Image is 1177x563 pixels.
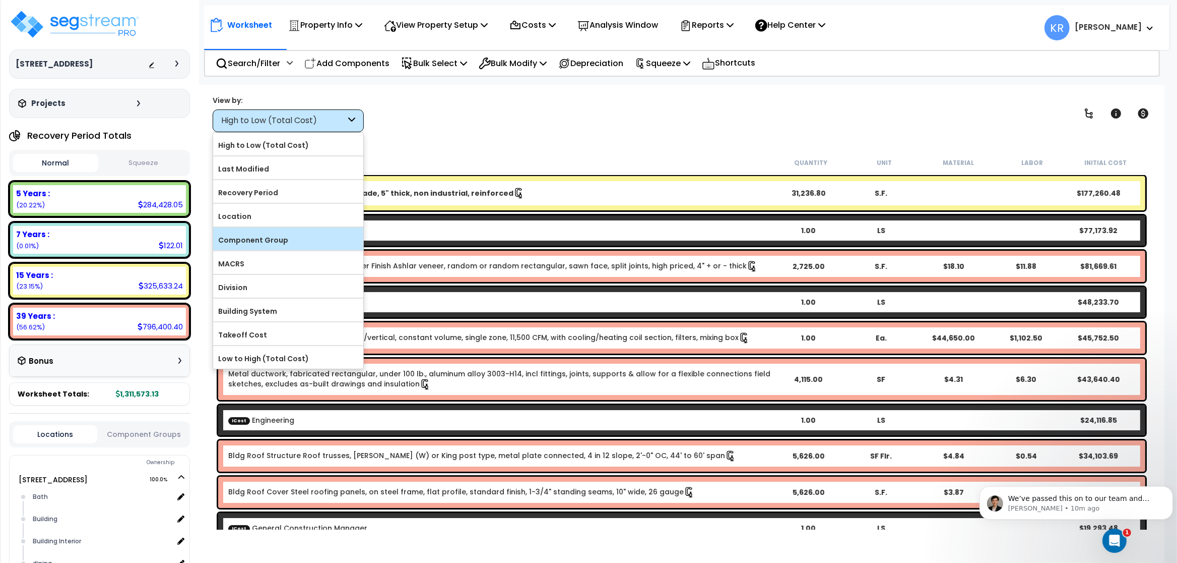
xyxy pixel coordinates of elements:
[696,51,761,76] div: Shortcuts
[227,18,272,32] p: Worksheet
[159,240,183,251] div: 122.01
[772,374,845,384] div: 4,115.00
[1123,529,1131,537] span: 1
[221,115,346,127] div: High to Low (Total Cost)
[845,297,918,307] div: LS
[401,57,467,70] p: Bulk Select
[138,321,183,332] div: 796,400.40
[213,95,364,105] div: View by:
[918,451,990,461] div: $4.84
[772,188,845,198] div: 31,236.80
[241,188,513,198] b: Site Concrete Paving Slab on grade, 5" thick, non industrial, reinforced
[772,333,845,343] div: 1.00
[772,487,845,497] div: 5,626.00
[150,474,176,486] span: 100.0%
[772,523,845,533] div: 1.00
[918,261,990,271] div: $18.10
[877,159,892,167] small: Unit
[975,465,1177,536] iframe: Intercom notifications message
[19,475,88,485] a: [STREET_ADDRESS] 100.0%
[228,415,294,425] a: Custom Item
[30,457,189,469] div: Ownership
[304,57,389,70] p: Add Components
[1063,188,1135,198] div: $177,260.48
[1063,261,1135,271] div: $81,669.61
[228,487,695,498] a: Individual Item
[213,256,363,271] label: MACRS
[1063,415,1135,425] div: $24,116.85
[16,59,93,69] h3: [STREET_ADDRESS]
[228,186,772,200] a: Assembly Title
[1021,159,1043,167] small: Labor
[16,323,45,331] small: 56.619481404744654%
[213,161,363,177] label: Last Modified
[918,487,990,497] div: $3.87
[680,18,734,32] p: Reports
[101,154,186,172] button: Squeeze
[228,332,750,344] a: Individual Item
[30,535,173,547] div: Building Interior
[213,233,363,248] label: Component Group
[1063,333,1135,343] div: $45,752.50
[13,425,97,443] button: Locations
[772,297,845,307] div: 1.00
[16,282,43,291] small: 23.150648186559835%
[845,226,918,236] div: LS
[213,304,363,319] label: Building System
[16,229,49,240] b: 7 Years :
[558,57,623,70] p: Depreciation
[213,280,363,295] label: Division
[1085,159,1127,167] small: Initial Cost
[30,491,173,503] div: Bath
[299,51,395,75] div: Add Components
[509,18,556,32] p: Costs
[228,525,250,532] span: ICost
[1063,451,1135,461] div: $34,103.69
[702,56,755,71] p: Shortcuts
[1063,297,1135,307] div: $48,233.70
[845,333,918,343] div: Ea.
[18,389,89,399] span: Worksheet Totals:
[116,389,159,399] b: 1,311,573.13
[139,280,183,291] div: 325,633.24
[31,98,66,108] h3: Projects
[16,188,50,199] b: 5 Years :
[16,242,39,250] small: 0.008674402891255102%
[213,351,363,366] label: Low to High (Total Cost)
[1102,529,1127,553] iframe: Intercom live chat
[30,513,173,525] div: Building
[1075,22,1142,32] b: [PERSON_NAME]
[577,18,658,32] p: Analysis Window
[479,57,547,70] p: Bulk Modify
[990,374,1063,384] div: $6.30
[845,188,918,198] div: S.F.
[845,487,918,497] div: S.F.
[772,226,845,236] div: 1.00
[1044,15,1070,40] span: KR
[16,270,53,280] b: 15 Years :
[794,159,827,167] small: Quantity
[772,451,845,461] div: 5,626.00
[990,261,1063,271] div: $11.88
[13,154,98,172] button: Normal
[918,333,990,343] div: $44,650.00
[755,18,825,32] p: Help Center
[1063,374,1135,384] div: $43,640.40
[990,333,1063,343] div: $1,102.50
[138,199,183,210] div: 284,428.05
[1063,226,1135,236] div: $77,173.92
[288,18,362,32] p: Property Info
[772,261,845,271] div: 2,725.00
[213,327,363,343] label: Takeoff Cost
[228,261,758,272] a: Individual Item
[772,415,845,425] div: 1.00
[29,357,53,366] h3: Bonus
[213,138,363,153] label: High to Low (Total Cost)
[384,18,488,32] p: View Property Setup
[16,311,55,321] b: 39 Years :
[918,374,990,384] div: $4.31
